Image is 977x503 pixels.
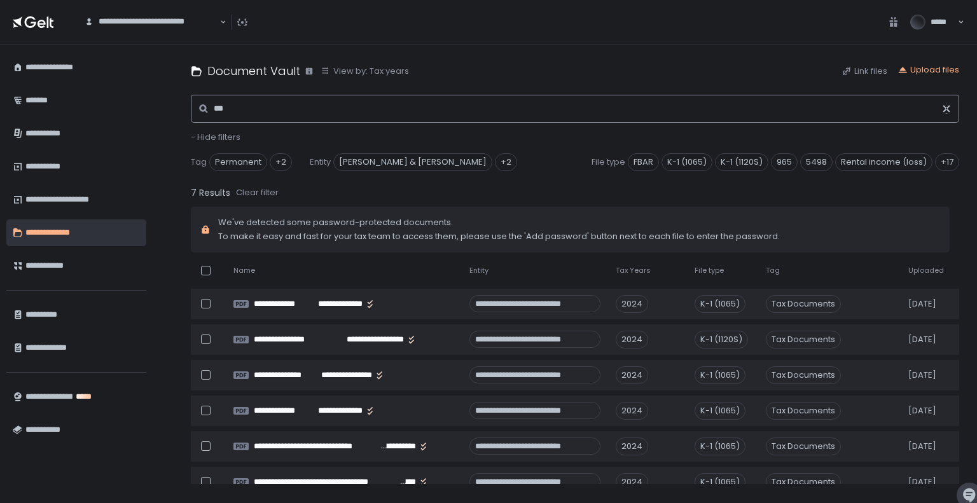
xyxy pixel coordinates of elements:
span: Tax Years [616,266,651,275]
div: K-1 (1120S) [695,331,748,348]
div: Search for option [76,9,226,36]
button: - Hide filters [191,132,240,143]
span: Tax Documents [766,366,841,384]
span: Name [233,266,255,275]
input: Search for option [85,27,219,40]
span: Permanent [209,153,267,171]
div: 2024 [616,402,648,420]
div: 2024 [616,295,648,313]
div: Clear filter [236,187,279,198]
span: [PERSON_NAME] & [PERSON_NAME] [333,153,492,171]
span: Uploaded [908,266,944,275]
span: 7 Results [191,186,230,199]
span: Tax Documents [766,438,841,455]
div: K-1 (1065) [695,402,745,420]
button: Upload files [897,64,959,76]
span: K-1 (1065) [662,153,712,171]
span: FBAR [628,153,659,171]
span: K-1 (1120S) [715,153,768,171]
span: [DATE] [908,441,936,452]
span: Tax Documents [766,295,841,313]
div: K-1 (1065) [695,295,745,313]
span: [DATE] [908,334,936,345]
span: Tax Documents [766,473,841,491]
div: 2024 [616,331,648,348]
div: K-1 (1065) [695,366,745,384]
div: 2024 [616,473,648,491]
h1: Document Vault [207,62,300,79]
div: K-1 (1065) [695,438,745,455]
span: [DATE] [908,476,936,488]
span: We've detected some password-protected documents. [218,217,780,228]
div: +2 [495,153,517,171]
span: File type [695,266,724,275]
span: 965 [771,153,798,171]
button: Clear filter [235,186,279,199]
div: +2 [270,153,292,171]
span: To make it easy and fast for your tax team to access them, please use the 'Add password' button n... [218,231,780,242]
span: - Hide filters [191,131,240,143]
span: Tax Documents [766,402,841,420]
span: File type [592,156,625,168]
div: 2024 [616,438,648,455]
span: Tax Documents [766,331,841,348]
span: Tag [766,266,780,275]
span: [DATE] [908,298,936,310]
span: Tag [191,156,207,168]
span: Rental income (loss) [835,153,932,171]
div: K-1 (1065) [695,473,745,491]
span: 5498 [800,153,833,171]
div: +17 [935,153,959,171]
button: View by: Tax years [321,65,409,77]
span: [DATE] [908,405,936,417]
span: Entity [310,156,331,168]
span: Entity [469,266,488,275]
span: [DATE] [908,369,936,381]
button: Link files [842,65,887,77]
div: 2024 [616,366,648,384]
